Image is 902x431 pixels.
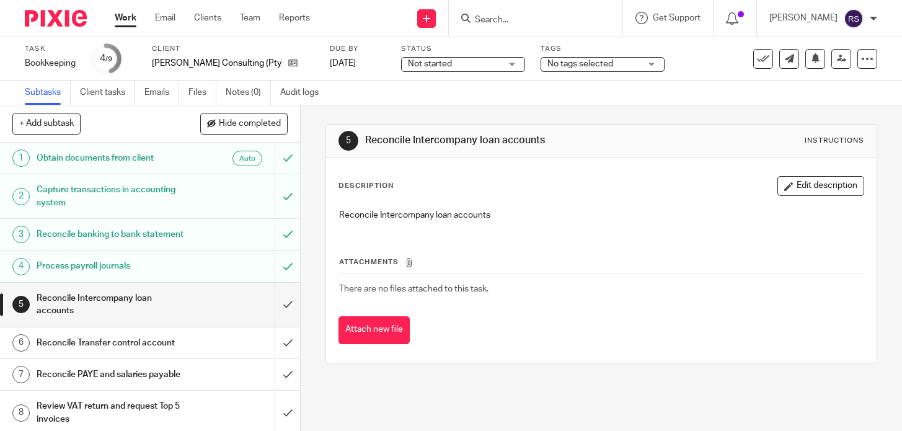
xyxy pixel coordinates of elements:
div: 5 [338,131,358,151]
h1: Reconcile Transfer control account [37,334,187,352]
a: Audit logs [280,81,328,105]
label: Task [25,44,76,54]
div: 5 [12,296,30,313]
h1: Capture transactions in accounting system [37,180,187,212]
label: Client [152,44,314,54]
h1: Reconcile Intercompany loan accounts [365,134,628,147]
p: Reconcile Intercompany loan accounts [339,209,863,221]
label: Status [401,44,525,54]
span: Hide completed [219,119,281,129]
h1: Reconcile PAYE and salaries payable [37,365,187,384]
div: Auto [232,151,262,166]
input: Search [474,15,585,26]
div: 8 [12,404,30,422]
label: Tags [541,44,665,54]
div: 6 [12,334,30,352]
span: There are no files attached to this task. [339,285,489,293]
a: Subtasks [25,81,71,105]
a: Files [188,81,216,105]
a: Reports [279,12,310,24]
div: 2 [12,188,30,205]
img: svg%3E [844,9,864,29]
button: + Add subtask [12,113,81,134]
a: Clients [194,12,221,24]
div: 3 [12,226,30,243]
div: 7 [12,366,30,383]
button: Attach new file [338,316,410,344]
a: Email [155,12,175,24]
img: Pixie [25,10,87,27]
h1: Obtain documents from client [37,149,187,167]
h1: Review VAT return and request Top 5 invoices [37,397,187,429]
h1: Reconcile Intercompany loan accounts [37,289,187,321]
span: Not started [408,60,452,68]
label: Due by [330,44,386,54]
a: Client tasks [80,81,135,105]
div: 1 [12,149,30,167]
a: Work [115,12,136,24]
div: Bookkeeping [25,57,76,69]
a: Notes (0) [226,81,271,105]
div: 4 [100,51,112,66]
p: [PERSON_NAME] [769,12,838,24]
h1: Process payroll journals [37,257,187,275]
small: /9 [105,56,112,63]
span: [DATE] [330,59,356,68]
p: Description [338,181,394,191]
p: [PERSON_NAME] Consulting (Pty) Ltd [152,57,282,69]
a: Team [240,12,260,24]
span: No tags selected [547,60,613,68]
span: Get Support [653,14,701,22]
button: Edit description [777,176,864,196]
h1: Reconcile banking to bank statement [37,225,187,244]
div: Instructions [805,136,864,146]
a: Emails [144,81,179,105]
button: Hide completed [200,113,288,134]
span: Attachments [339,259,399,265]
div: 4 [12,258,30,275]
